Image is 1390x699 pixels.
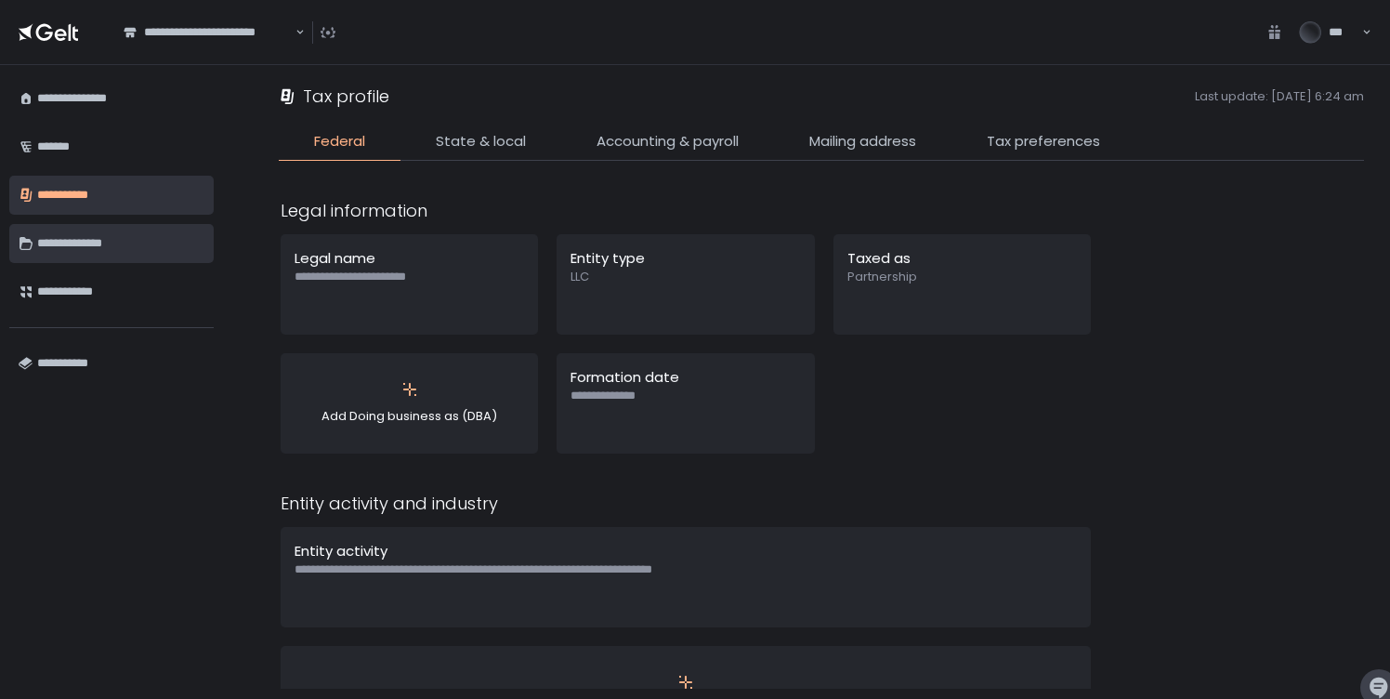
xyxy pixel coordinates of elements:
[557,234,814,335] button: Entity typeLLC
[847,248,911,268] span: Taxed as
[295,248,375,268] span: Legal name
[281,198,1091,223] div: Legal information
[295,367,524,440] div: Add Doing business as (DBA)
[833,234,1091,335] button: Taxed asPartnership
[847,269,1077,285] span: Partnership
[303,84,389,109] h1: Tax profile
[597,131,739,152] span: Accounting & payroll
[281,353,538,454] button: Add Doing business as (DBA)
[436,131,526,152] span: State & local
[314,131,365,152] span: Federal
[570,367,679,387] span: Formation date
[293,23,294,42] input: Search for option
[281,491,1091,516] div: Entity activity and industry
[295,541,387,561] span: Entity activity
[111,13,305,52] div: Search for option
[570,269,800,285] span: LLC
[570,248,645,268] span: Entity type
[809,131,916,152] span: Mailing address
[987,131,1100,152] span: Tax preferences
[397,88,1364,105] span: Last update: [DATE] 6:24 am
